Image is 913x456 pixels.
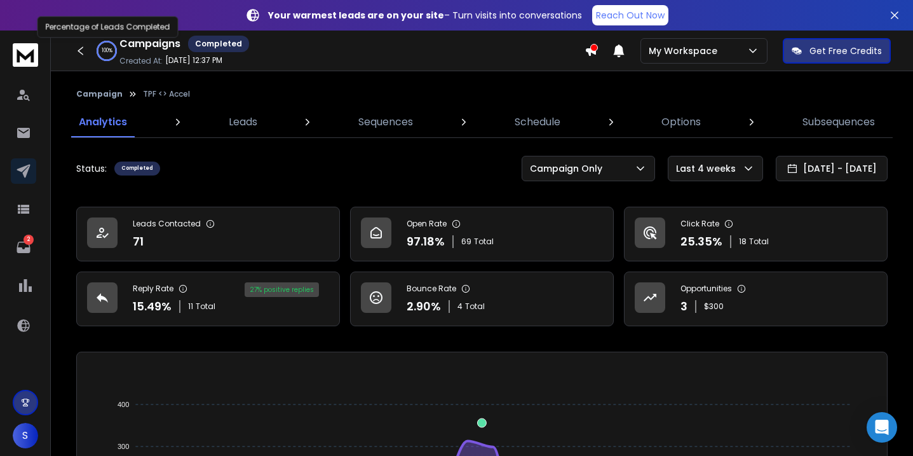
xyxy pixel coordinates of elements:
span: 11 [188,301,193,312]
p: 2 [24,235,34,245]
a: Opportunities3$300 [624,272,888,326]
tspan: 400 [118,401,129,408]
p: 3 [680,298,687,315]
p: 100 % [102,47,112,55]
p: 97.18 % [407,233,445,251]
span: 4 [457,301,463,312]
p: Last 4 weeks [676,162,741,175]
p: [DATE] 12:37 PM [165,55,222,66]
p: Bounce Rate [407,284,456,294]
button: Get Free Credits [783,38,891,64]
p: Created At: [119,56,163,66]
strong: Your warmest leads are on your site [268,9,444,22]
a: Analytics [71,107,135,137]
p: TPF <> Accel [143,89,190,99]
p: Leads Contacted [133,219,201,229]
tspan: 300 [118,443,129,450]
p: Subsequences [802,114,875,130]
p: Status: [76,162,107,175]
p: 2.90 % [407,298,441,315]
p: 25.35 % [680,233,722,251]
p: 15.49 % [133,298,172,315]
p: Campaign Only [530,162,607,175]
button: S [13,423,38,448]
p: My Workspace [649,45,722,57]
a: Leads Contacted71 [76,207,340,261]
p: – Turn visits into conversations [268,9,582,22]
button: Campaign [76,89,123,99]
p: Leads [229,114,257,130]
span: 69 [461,237,471,247]
div: Open Intercom Messenger [867,412,897,443]
button: [DATE] - [DATE] [776,156,888,181]
a: 2 [11,235,36,260]
div: Percentage of Leads Completed [37,17,179,38]
a: Open Rate97.18%69Total [350,207,614,261]
p: Opportunities [680,284,732,294]
div: Completed [188,36,249,52]
p: 71 [133,233,144,251]
a: Bounce Rate2.90%4Total [350,272,614,326]
span: Total [749,237,769,247]
p: Get Free Credits [809,45,882,57]
p: Click Rate [680,219,719,229]
a: Reply Rate15.49%11Total27% positive replies [76,272,340,326]
div: 27 % positive replies [245,282,319,297]
p: Reach Out Now [596,9,665,22]
p: $ 300 [704,301,724,312]
a: Click Rate25.35%18Total [624,207,888,261]
a: Schedule [507,107,568,137]
p: Sequences [358,114,413,130]
span: Total [474,237,494,247]
p: Analytics [79,114,127,130]
img: logo [13,43,38,67]
p: Reply Rate [133,284,173,294]
a: Sequences [351,107,421,137]
a: Subsequences [795,107,883,137]
h1: Campaigns [119,36,180,52]
p: Options [661,114,701,130]
p: Schedule [515,114,560,130]
p: Open Rate [407,219,447,229]
a: Reach Out Now [592,5,668,25]
span: Total [196,301,215,312]
span: Total [465,301,485,312]
a: Options [654,107,708,137]
div: Completed [114,162,160,176]
span: 18 [739,237,747,247]
a: Leads [221,107,265,137]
